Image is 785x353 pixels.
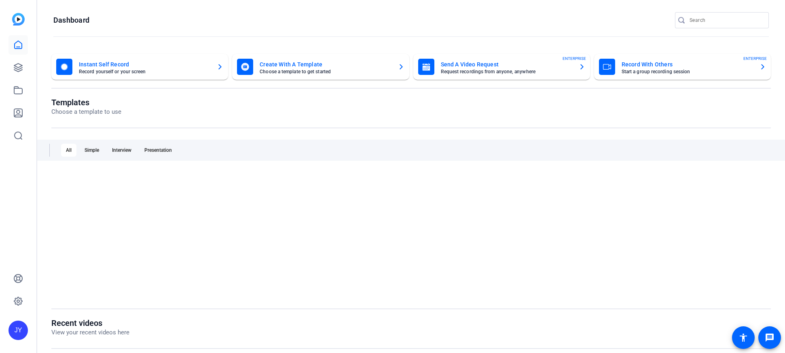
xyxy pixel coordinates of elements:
span: ENTERPRISE [743,55,767,62]
mat-card-title: Create With A Template [260,60,391,69]
div: JY [8,321,28,340]
h1: Recent videos [51,318,129,328]
div: Interview [107,144,136,157]
input: Search [690,15,762,25]
button: Send A Video RequestRequest recordings from anyone, anywhereENTERPRISE [413,54,590,80]
button: Instant Self RecordRecord yourself or your screen [51,54,228,80]
div: Simple [80,144,104,157]
mat-card-subtitle: Start a group recording session [622,69,753,74]
p: View your recent videos here [51,328,129,337]
button: Create With A TemplateChoose a template to get started [232,54,409,80]
mat-card-title: Record With Others [622,60,753,69]
div: All [61,144,76,157]
span: ENTERPRISE [563,55,586,62]
mat-card-subtitle: Request recordings from anyone, anywhere [441,69,572,74]
mat-icon: message [765,333,774,342]
mat-card-subtitle: Choose a template to get started [260,69,391,74]
h1: Templates [51,98,121,107]
mat-card-title: Send A Video Request [441,60,572,69]
img: blue-gradient.svg [12,13,25,26]
mat-card-title: Instant Self Record [79,60,210,69]
h1: Dashboard [53,15,89,25]
div: Presentation [140,144,177,157]
mat-icon: accessibility [738,333,748,342]
p: Choose a template to use [51,107,121,117]
mat-card-subtitle: Record yourself or your screen [79,69,210,74]
button: Record With OthersStart a group recording sessionENTERPRISE [594,54,771,80]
